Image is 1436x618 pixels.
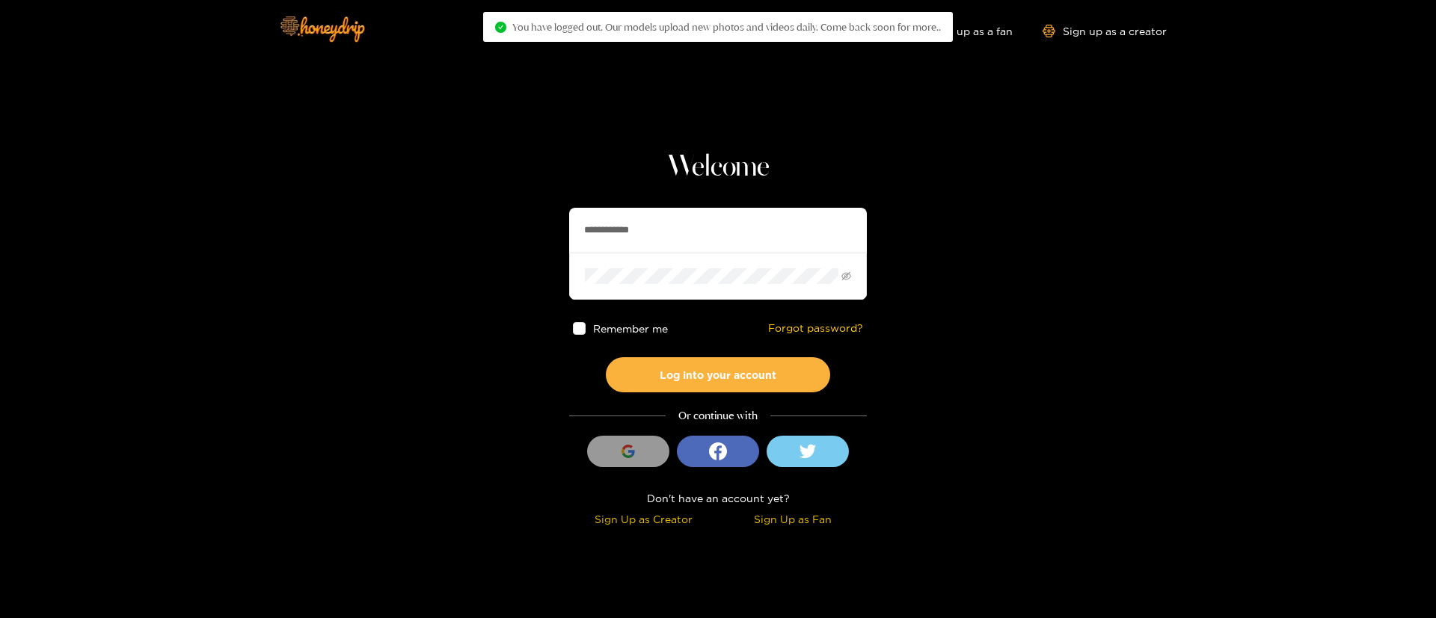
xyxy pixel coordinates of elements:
div: Sign Up as Creator [573,510,714,528]
div: Or continue with [569,407,867,424]
span: You have logged out. Our models upload new photos and videos daily. Come back soon for more.. [512,21,941,33]
span: check-circle [495,22,506,33]
a: Forgot password? [768,322,863,335]
span: Remember me [593,323,668,334]
div: Sign Up as Fan [722,510,863,528]
span: eye-invisible [841,271,851,281]
a: Sign up as a fan [910,25,1013,37]
button: Log into your account [606,357,830,392]
h1: Welcome [569,149,867,185]
div: Don't have an account yet? [569,489,867,507]
a: Sign up as a creator [1043,25,1167,37]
